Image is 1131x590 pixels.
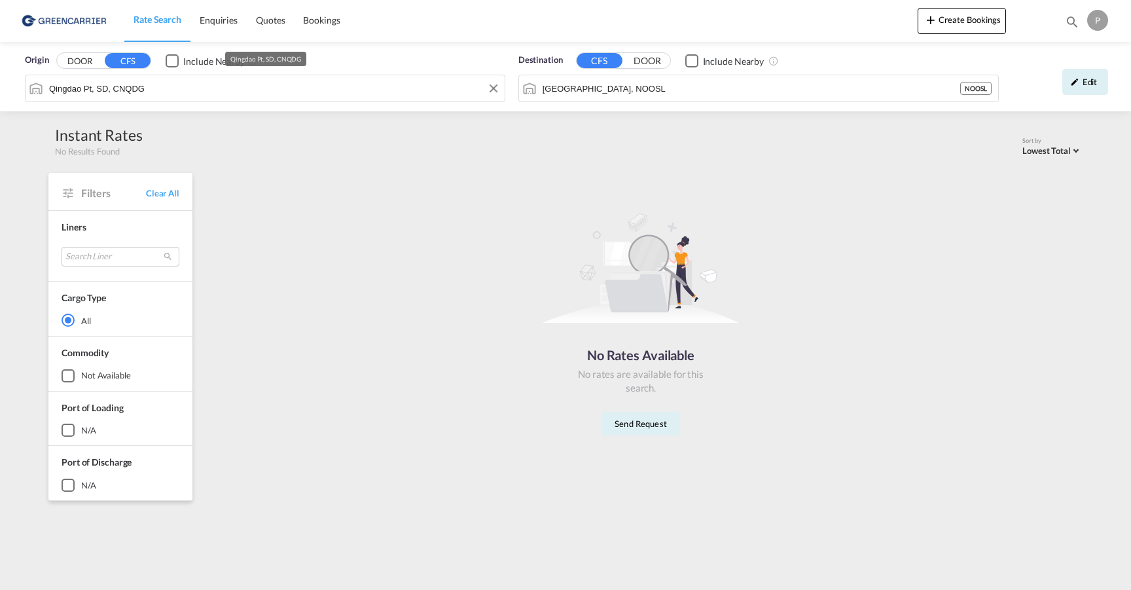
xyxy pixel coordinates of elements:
md-input-container: Oslo, NOOSL [519,75,998,101]
div: Qingdao Pt, SD, CNQDG [230,52,301,66]
span: No Results Found [55,145,119,157]
div: Include Nearby [703,55,764,68]
span: Origin [25,54,48,67]
div: N/A [81,479,96,491]
span: Destination [518,54,563,67]
button: icon-plus 400-fgCreate Bookings [918,8,1006,34]
span: Port of Loading [62,402,124,413]
input: Search by Port [49,79,498,98]
div: Instant Rates [55,124,143,145]
button: CFS [105,53,151,68]
md-select: Select: Lowest Total [1022,142,1083,157]
div: P [1087,10,1108,31]
span: Lowest Total [1022,145,1071,156]
div: Cargo Type [62,291,106,304]
img: norateimg.svg [543,212,739,323]
div: NOOSL [960,82,992,95]
md-radio-button: All [62,314,179,327]
div: N/A [81,424,96,436]
md-icon: Unchecked: Ignores neighbouring ports when fetching rates.Checked : Includes neighbouring ports w... [768,56,779,66]
button: DOOR [57,54,103,69]
button: DOOR [624,54,670,69]
div: No Rates Available [575,346,706,364]
button: CFS [577,53,622,68]
button: Send Request [601,412,680,435]
md-icon: icon-pencil [1070,77,1079,86]
div: No rates are available for this search. [575,367,706,395]
span: Rate Search [134,14,181,25]
md-checkbox: N/A [62,424,179,437]
md-input-container: Qingdao Pt, SD, CNQDG [26,75,505,101]
input: Search by Port [543,79,960,98]
div: icon-pencilEdit [1062,69,1108,95]
span: Clear All [146,187,179,199]
button: Clear Input [484,79,503,98]
div: Sort by [1022,137,1083,145]
div: icon-magnify [1065,14,1079,34]
md-icon: icon-plus 400-fg [923,12,939,28]
span: Liners [62,221,86,232]
span: Commodity [62,347,109,358]
span: Bookings [303,14,340,26]
img: e39c37208afe11efa9cb1d7a6ea7d6f5.png [20,6,108,35]
md-icon: icon-magnify [1065,14,1079,29]
md-checkbox: N/A [62,479,179,492]
div: Include Nearby [183,55,245,68]
span: Quotes [256,14,285,26]
span: Filters [81,186,146,200]
span: Enquiries [200,14,238,26]
span: Port of Discharge [62,456,132,468]
div: not available [81,369,131,381]
md-checkbox: Checkbox No Ink [685,54,764,67]
md-checkbox: Checkbox No Ink [166,54,245,67]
